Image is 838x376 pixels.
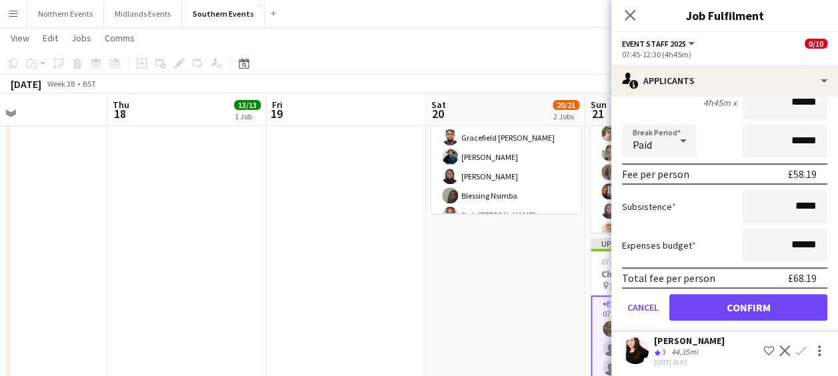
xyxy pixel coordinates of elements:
span: View [11,32,29,44]
a: Jobs [66,29,97,47]
span: Event Staff 2025 [622,39,686,49]
div: 2 Jobs [553,111,579,121]
label: Subsistence [622,201,676,213]
div: 44.35mi [669,347,701,358]
span: 13/13 [234,100,261,110]
div: [DATE] [11,77,41,91]
h3: Job Fulfilment [611,7,838,24]
span: [GEOGRAPHIC_DATA] [610,281,683,291]
app-job-card: 07:30-15:30 (8h)10/10Corporate - WiPro 5k [GEOGRAPHIC_DATA]1 RoleEvent Marshal10/1007:30-15:30 (8... [591,35,740,233]
div: Updated [591,238,740,249]
span: Paid [633,138,652,151]
span: Jobs [71,32,91,44]
span: 0/10 [805,39,827,49]
div: Applicants [611,65,838,97]
div: [DATE] 16:03 [654,358,725,367]
span: 3 [662,347,666,357]
div: 4h45m x [703,97,737,109]
span: Edit [43,32,58,44]
span: 07:45-12:30 (4h45m) [601,257,671,267]
span: 20 [429,106,446,121]
div: 1 Job [235,111,260,121]
button: Cancel [622,294,664,321]
div: £58.19 [788,167,817,181]
span: Week 38 [44,79,77,89]
button: Southern Events [182,1,265,27]
div: 07:45-12:30 (4h45m) [622,49,827,59]
h3: Chariots of Fire [591,268,740,280]
span: Comms [105,32,135,44]
span: Sun [591,99,607,111]
label: Expenses budget [622,239,696,251]
span: 20/21 [553,100,579,110]
span: Sat [431,99,446,111]
div: BST [83,79,96,89]
button: Event Staff 2025 [622,39,697,49]
span: 21 [589,106,607,121]
div: Fee per person [622,167,689,181]
span: Fri [272,99,283,111]
app-card-role: Event Marshal10/1007:30-15:30 (8h)[PERSON_NAME][PERSON_NAME][PERSON_NAME][PERSON_NAME][PERSON_NAM... [591,82,740,301]
button: Midlands Events [104,1,182,27]
div: [PERSON_NAME] [654,335,725,347]
a: Comms [99,29,140,47]
div: £68.19 [788,271,817,285]
a: Edit [37,29,63,47]
div: Total fee per person [622,271,715,285]
a: View [5,29,35,47]
span: Thu [113,99,129,111]
span: 19 [270,106,283,121]
span: 18 [111,106,129,121]
button: Confirm [669,294,827,321]
button: Northern Events [27,1,104,27]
